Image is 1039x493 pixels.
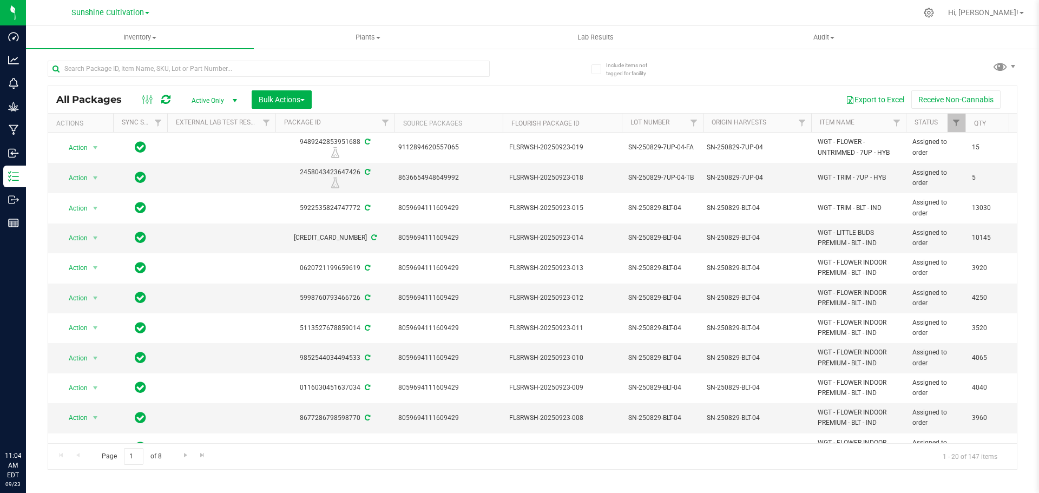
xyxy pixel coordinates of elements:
[135,410,146,425] span: In Sync
[363,168,370,176] span: Sync from Compliance System
[628,203,696,213] span: SN-250829-BLT-04
[135,170,146,185] span: In Sync
[274,233,396,243] div: [CREDIT_CARD_NUMBER]
[135,350,146,365] span: In Sync
[818,438,899,458] span: WGT - FLOWER INDOOR PREMIUM - BLT - IND
[363,414,370,422] span: Sync from Compliance System
[8,148,19,159] inline-svg: Inbound
[89,140,102,155] span: select
[89,260,102,275] span: select
[912,378,959,398] span: Assigned to order
[59,140,88,155] span: Action
[135,200,146,215] span: In Sync
[176,119,261,126] a: External Lab Test Result
[8,124,19,135] inline-svg: Manufacturing
[274,263,396,273] div: 0620721199659619
[56,94,133,106] span: All Packages
[89,291,102,306] span: select
[509,142,615,153] span: FLSRWSH-20250923-019
[912,228,959,248] span: Assigned to order
[398,413,499,423] div: Value 1: 8059694111609429
[707,353,808,363] div: Value 1: SN-250829-BLT-04
[89,170,102,186] span: select
[8,31,19,42] inline-svg: Dashboard
[124,448,143,465] input: 1
[710,26,938,49] a: Audit
[888,114,906,132] a: Filter
[89,351,102,366] span: select
[630,119,669,126] a: Lot Number
[363,294,370,301] span: Sync from Compliance System
[606,61,660,77] span: Include items not tagged for facility
[274,178,396,188] div: R&D Lab Sample
[707,233,808,243] div: Value 1: SN-250829-BLT-04
[818,173,899,183] span: WGT - TRIM - 7UP - HYB
[363,138,370,146] span: Sync from Compliance System
[254,32,481,42] span: Plants
[912,438,959,458] span: Assigned to order
[89,441,102,456] span: select
[707,173,808,183] div: Value 1: SN-250829-7UP-04
[912,318,959,338] span: Assigned to order
[363,204,370,212] span: Sync from Compliance System
[8,218,19,228] inline-svg: Reports
[398,323,499,333] div: Value 1: 8059694111609429
[912,258,959,278] span: Assigned to order
[793,114,811,132] a: Filter
[149,114,167,132] a: Filter
[912,198,959,218] span: Assigned to order
[26,26,254,49] a: Inventory
[628,293,696,303] span: SN-250829-BLT-04
[972,383,1013,393] span: 4040
[8,55,19,65] inline-svg: Analytics
[258,114,275,132] a: Filter
[972,173,1013,183] span: 5
[707,263,808,273] div: Value 1: SN-250829-BLT-04
[274,383,396,393] div: 0116030451637034
[122,119,163,126] a: Sync Status
[839,90,911,109] button: Export to Excel
[398,203,499,213] div: Value 1: 8059694111609429
[135,440,146,455] span: In Sync
[254,26,482,49] a: Plants
[363,264,370,272] span: Sync from Compliance System
[628,323,696,333] span: SN-250829-BLT-04
[972,233,1013,243] span: 10145
[707,323,808,333] div: Value 1: SN-250829-BLT-04
[911,90,1001,109] button: Receive Non-Cannabis
[59,410,88,425] span: Action
[274,293,396,303] div: 5998760793466726
[509,263,615,273] span: FLSRWSH-20250923-013
[89,380,102,396] span: select
[707,203,808,213] div: Value 1: SN-250829-BLT-04
[628,383,696,393] span: SN-250829-BLT-04
[912,288,959,308] span: Assigned to order
[398,353,499,363] div: Value 1: 8059694111609429
[89,410,102,425] span: select
[818,378,899,398] span: WGT - FLOWER INDOOR PREMIUM - BLT - IND
[948,8,1018,17] span: Hi, [PERSON_NAME]!
[818,258,899,278] span: WGT - FLOWER INDOOR PREMIUM - BLT - IND
[8,194,19,205] inline-svg: Outbound
[820,119,854,126] a: Item Name
[948,114,965,132] a: Filter
[685,114,703,132] a: Filter
[398,173,499,183] div: Value 1: 8636654948649992
[912,168,959,188] span: Assigned to order
[509,293,615,303] span: FLSRWSH-20250923-012
[563,32,628,42] span: Lab Results
[712,119,766,126] a: Origin Harvests
[398,383,499,393] div: Value 1: 8059694111609429
[912,137,959,157] span: Assigned to order
[363,354,370,361] span: Sync from Compliance System
[89,201,102,216] span: select
[972,323,1013,333] span: 3520
[274,413,396,423] div: 8677286798598770
[5,480,21,488] p: 09/23
[707,413,808,423] div: Value 1: SN-250829-BLT-04
[912,347,959,368] span: Assigned to order
[252,90,312,109] button: Bulk Actions
[818,137,899,157] span: WGT - FLOWER - UNTRIMMED - 7UP - HYB
[59,260,88,275] span: Action
[195,448,211,463] a: Go to the last page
